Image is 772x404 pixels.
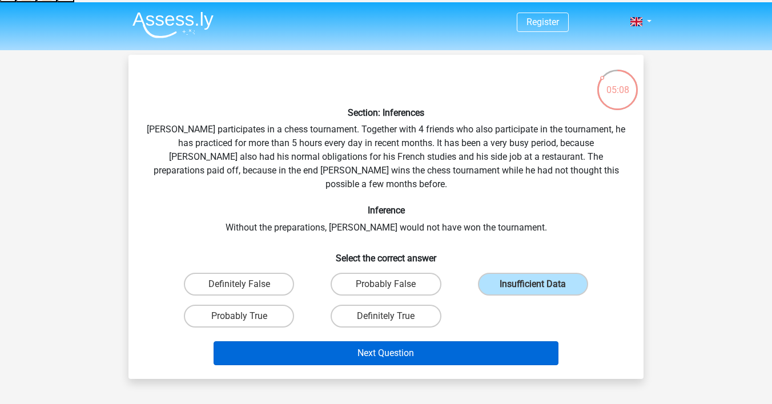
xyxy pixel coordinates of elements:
[147,107,625,118] h6: Section: Inferences
[184,273,294,296] label: Definitely False
[132,11,214,38] img: Assessly
[331,305,441,328] label: Definitely True
[133,64,639,370] div: [PERSON_NAME] participates in a chess tournament. Together with 4 friends who also participate in...
[147,205,625,216] h6: Inference
[478,273,588,296] label: Insufficient Data
[184,305,294,328] label: Probably True
[526,17,559,27] a: Register
[596,68,639,97] div: 05:08
[214,341,559,365] button: Next Question
[331,273,441,296] label: Probably False
[147,244,625,264] h6: Select the correct answer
